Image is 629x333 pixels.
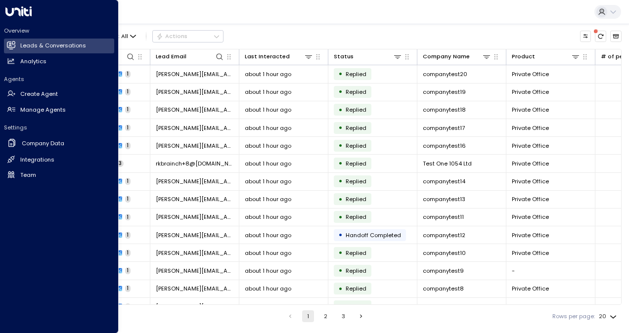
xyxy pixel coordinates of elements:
div: Last Interacted [245,52,290,61]
button: Go to page 2 [320,310,332,322]
span: Private Office [512,88,549,96]
span: Test One 1054 Ltd [423,160,472,167]
span: Private Office [512,124,549,132]
div: Product [512,52,580,61]
span: 1 [125,232,131,239]
div: • [338,228,343,242]
h2: Team [20,171,36,179]
span: Replied [346,160,366,167]
span: 1 [125,125,131,131]
span: michelle.tang+12@gmail.com [156,231,233,239]
span: 1 [125,178,131,185]
span: about 1 hour ago [245,70,291,78]
span: about 1 hour ago [245,249,291,257]
div: • [338,157,343,170]
span: 1 [125,142,131,149]
span: Replied [346,195,366,203]
span: companytest16 [423,142,466,150]
a: Analytics [4,54,114,69]
a: Create Agent [4,87,114,102]
button: Go to next page [355,310,367,322]
span: about 1 hour ago [245,195,291,203]
span: 1 [125,71,131,78]
span: There are new threads available. Refresh the grid to view the latest updates. [595,31,606,42]
h2: Agents [4,75,114,83]
span: Replied [346,124,366,132]
h2: Settings [4,124,114,131]
h2: Manage Agents [20,106,66,114]
span: 3 [117,160,124,167]
span: michelle.tang+8@gmail.com [156,285,233,292]
span: companytest11 [423,213,464,221]
label: Rows per page: [552,312,595,321]
span: Replied [346,88,366,96]
div: Lead Email [156,52,186,61]
span: about 1 hour ago [245,231,291,239]
span: Replied [346,213,366,221]
div: • [338,85,343,98]
a: Company Data [4,135,114,152]
span: about 1 hour ago [245,106,291,114]
span: about 1 hour ago [245,213,291,221]
div: Lead Email [156,52,224,61]
div: Product [512,52,535,61]
span: 1 [125,285,131,292]
span: 1 [125,250,131,256]
span: Replied [346,302,366,310]
span: All [121,33,128,40]
a: Manage Agents [4,102,114,117]
span: about 1 hour ago [245,285,291,292]
span: michelle.tang+14@gmail.com [156,177,233,185]
span: companytest7 [423,302,463,310]
span: companytest19 [423,88,466,96]
span: michelle.tang+13@gmail.com [156,195,233,203]
span: Replied [346,106,366,114]
span: Replied [346,267,366,275]
a: Integrations [4,152,114,167]
div: • [338,282,343,295]
span: michelle.tang+10@gmail.com [156,249,233,257]
button: Customize [580,31,591,42]
span: Handoff Completed [346,231,401,239]
span: about 1 hour ago [245,142,291,150]
span: companytest8 [423,285,464,292]
span: michelle.tang+20@gmail.com [156,70,233,78]
div: Company Name [423,52,491,61]
nav: pagination navigation [284,310,367,322]
span: 1 [125,267,131,274]
span: about 1 hour ago [245,124,291,132]
h2: Company Data [22,139,64,148]
td: - [506,262,595,279]
span: about 1 hour ago [245,177,291,185]
span: Private Office [512,106,549,114]
span: about 1 hour ago [245,160,291,167]
span: Replied [346,177,366,185]
span: 1 [125,106,131,113]
h2: Create Agent [20,90,58,98]
div: Button group with a nested menu [152,30,224,42]
div: • [338,121,343,134]
span: 1 [125,303,131,310]
span: Private Office [512,177,549,185]
a: Leads & Conversations [4,39,114,53]
button: Actions [152,30,224,42]
span: michelle.tang+9@gmail.com [156,267,233,275]
span: companytest9 [423,267,464,275]
span: companytest13 [423,195,465,203]
div: Last Interacted [245,52,313,61]
span: michelle.tang+16@gmail.com [156,142,233,150]
span: companytest10 [423,249,466,257]
div: • [338,139,343,152]
div: • [338,210,343,224]
span: companytest14 [423,177,465,185]
h2: Integrations [20,156,54,164]
span: companytest12 [423,231,465,239]
span: 1 [125,88,131,95]
span: companytest17 [423,124,465,132]
span: Private Office [512,70,549,78]
span: Private Office [512,231,549,239]
span: Replied [346,285,366,292]
span: about 1 hour ago [245,88,291,96]
span: about 1 hour ago [245,302,291,310]
button: Archived Leads [610,31,622,42]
